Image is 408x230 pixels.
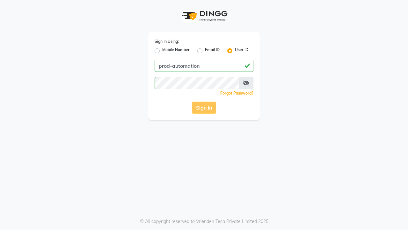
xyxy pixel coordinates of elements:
[155,77,239,89] input: Username
[235,47,248,55] label: User ID
[220,91,253,96] a: Forgot Password?
[205,47,220,55] label: Email ID
[155,39,179,44] label: Sign In Using:
[162,47,190,55] label: Mobile Number
[178,6,229,25] img: logo1.svg
[155,60,253,72] input: Username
